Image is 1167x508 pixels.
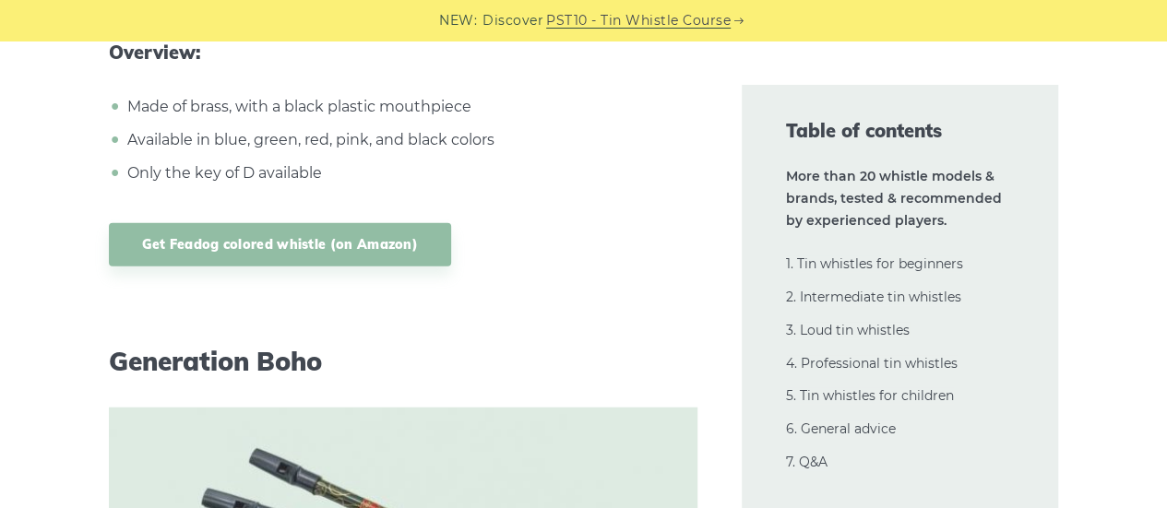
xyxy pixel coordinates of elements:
[786,118,1015,144] span: Table of contents
[109,223,451,266] a: Get Feadog colored whistle (on Amazon)
[109,41,697,64] span: Overview:
[786,289,961,305] a: 2. Intermediate tin whistles
[786,454,828,470] a: 7. Q&A
[786,420,896,437] a: 6. General advice
[109,346,697,377] h3: Generation Boho
[786,387,954,404] a: 5. Tin whistles for children
[482,10,543,31] span: Discover
[123,95,697,119] li: Made of brass, with a black plastic mouthpiece
[786,355,958,372] a: 4. Professional tin whistles
[786,322,910,338] a: 3. Loud tin whistles
[439,10,477,31] span: NEW:
[123,128,697,152] li: Available in blue, green, red, pink, and black colors
[786,168,1002,229] strong: More than 20 whistle models & brands, tested & recommended by experienced players.
[786,255,963,272] a: 1. Tin whistles for beginners
[123,161,697,185] li: Only the key of D available
[546,10,731,31] a: PST10 - Tin Whistle Course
